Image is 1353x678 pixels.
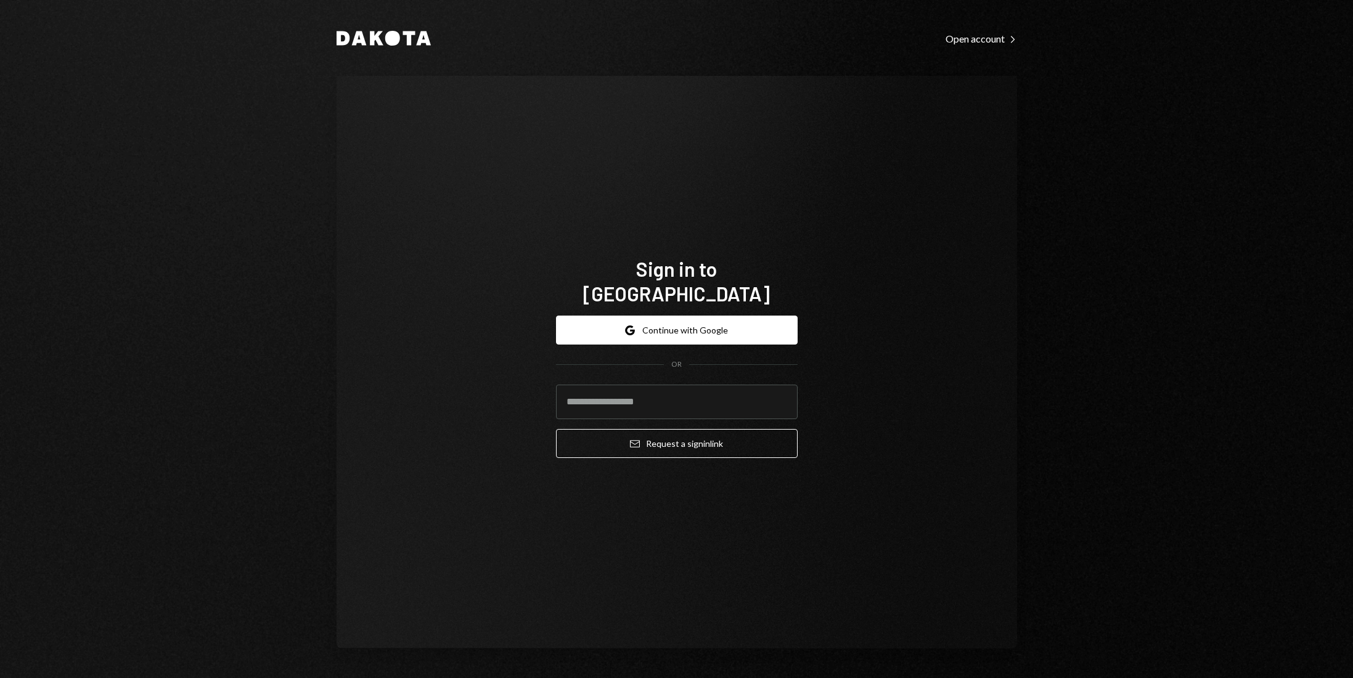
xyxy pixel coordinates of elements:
div: Open account [946,33,1017,45]
button: Continue with Google [556,316,798,345]
h1: Sign in to [GEOGRAPHIC_DATA] [556,256,798,306]
div: OR [671,359,682,370]
button: Request a signinlink [556,429,798,458]
a: Open account [946,31,1017,45]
